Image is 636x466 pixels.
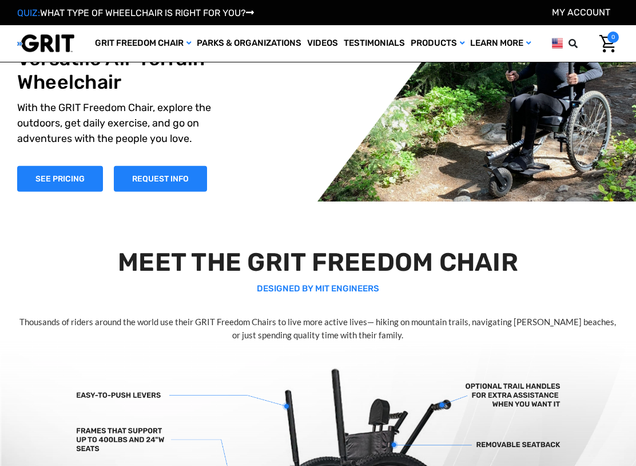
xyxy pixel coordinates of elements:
[16,282,620,295] p: DESIGNED BY MIT ENGINEERS
[16,247,620,278] h2: MEET THE GRIT FREEDOM CHAIR
[92,25,194,62] a: GRIT Freedom Chair
[585,31,591,56] input: Search
[552,7,610,18] a: Account
[17,166,103,192] a: Shop Now
[194,25,304,62] a: Parks & Organizations
[17,34,74,53] img: GRIT All-Terrain Wheelchair and Mobility Equipment
[17,7,254,18] a: QUIZ:WHAT TYPE OF WHEELCHAIR IS RIGHT FOR YOU?
[591,31,619,56] a: Cart with 0 items
[552,36,563,50] img: us.png
[304,25,341,62] a: Videos
[17,24,212,94] h1: The World's Most Versatile All-Terrain Wheelchair
[467,25,534,62] a: Learn More
[408,25,467,62] a: Products
[16,315,620,341] p: Thousands of riders around the world use their GRIT Freedom Chairs to live more active lives— hik...
[17,7,40,18] span: QUIZ:
[341,25,408,62] a: Testimonials
[599,35,616,53] img: Cart
[114,166,207,192] a: Slide number 1, Request Information
[17,100,212,147] p: With the GRIT Freedom Chair, explore the outdoors, get daily exercise, and go on adventures with ...
[607,31,619,43] span: 0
